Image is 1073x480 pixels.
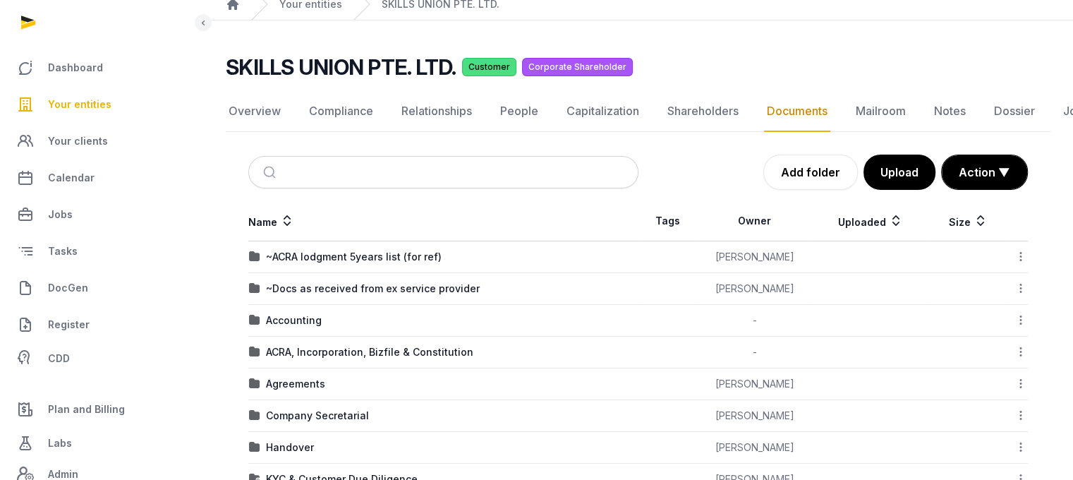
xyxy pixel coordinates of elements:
[48,401,125,418] span: Plan and Billing
[942,155,1027,189] button: Action ▼
[11,308,191,342] a: Register
[399,91,475,132] a: Relationships
[249,283,260,294] img: folder.svg
[638,201,698,241] th: Tags
[48,169,95,186] span: Calendar
[48,243,78,260] span: Tasks
[522,58,633,76] span: Corporate Shareholder
[226,54,456,80] h2: SKILLS UNION PTE. LTD.
[226,91,284,132] a: Overview
[248,201,638,241] th: Name
[698,432,812,464] td: [PERSON_NAME]
[11,198,191,232] a: Jobs
[812,201,928,241] th: Uploaded
[226,91,1050,132] nav: Tabs
[11,124,191,158] a: Your clients
[698,337,812,368] td: -
[462,58,516,76] span: Customer
[266,282,480,296] div: ~Docs as received from ex service provider
[266,440,314,455] div: Handover
[863,155,935,190] button: Upload
[255,157,288,188] button: Submit
[48,59,103,76] span: Dashboard
[11,344,191,373] a: CDD
[698,273,812,305] td: [PERSON_NAME]
[249,410,260,421] img: folder.svg
[249,442,260,453] img: folder.svg
[249,251,260,263] img: folder.svg
[266,250,442,264] div: ~ACRA lodgment 5years list (for ref)
[698,241,812,273] td: [PERSON_NAME]
[665,91,741,132] a: Shareholders
[249,378,260,390] img: folder.svg
[928,201,1007,241] th: Size
[249,347,260,358] img: folder.svg
[931,91,969,132] a: Notes
[306,91,376,132] a: Compliance
[564,91,642,132] a: Capitalization
[266,409,369,423] div: Company Secretarial
[266,313,322,328] div: Accounting
[763,155,858,190] a: Add folder
[266,377,325,391] div: Agreements
[11,426,191,460] a: Labs
[11,392,191,426] a: Plan and Billing
[764,91,830,132] a: Documents
[48,96,111,113] span: Your entities
[698,201,812,241] th: Owner
[249,315,260,326] img: folder.svg
[11,88,191,121] a: Your entities
[698,305,812,337] td: -
[48,350,70,367] span: CDD
[991,91,1038,132] a: Dossier
[48,133,108,150] span: Your clients
[497,91,541,132] a: People
[48,316,90,333] span: Register
[11,161,191,195] a: Calendar
[266,345,473,359] div: ACRA, Incorporation, Bizfile & Constitution
[11,271,191,305] a: DocGen
[11,234,191,268] a: Tasks
[698,368,812,400] td: [PERSON_NAME]
[48,435,72,452] span: Labs
[853,91,909,132] a: Mailroom
[48,206,73,223] span: Jobs
[48,280,88,296] span: DocGen
[698,400,812,432] td: [PERSON_NAME]
[11,51,191,85] a: Dashboard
